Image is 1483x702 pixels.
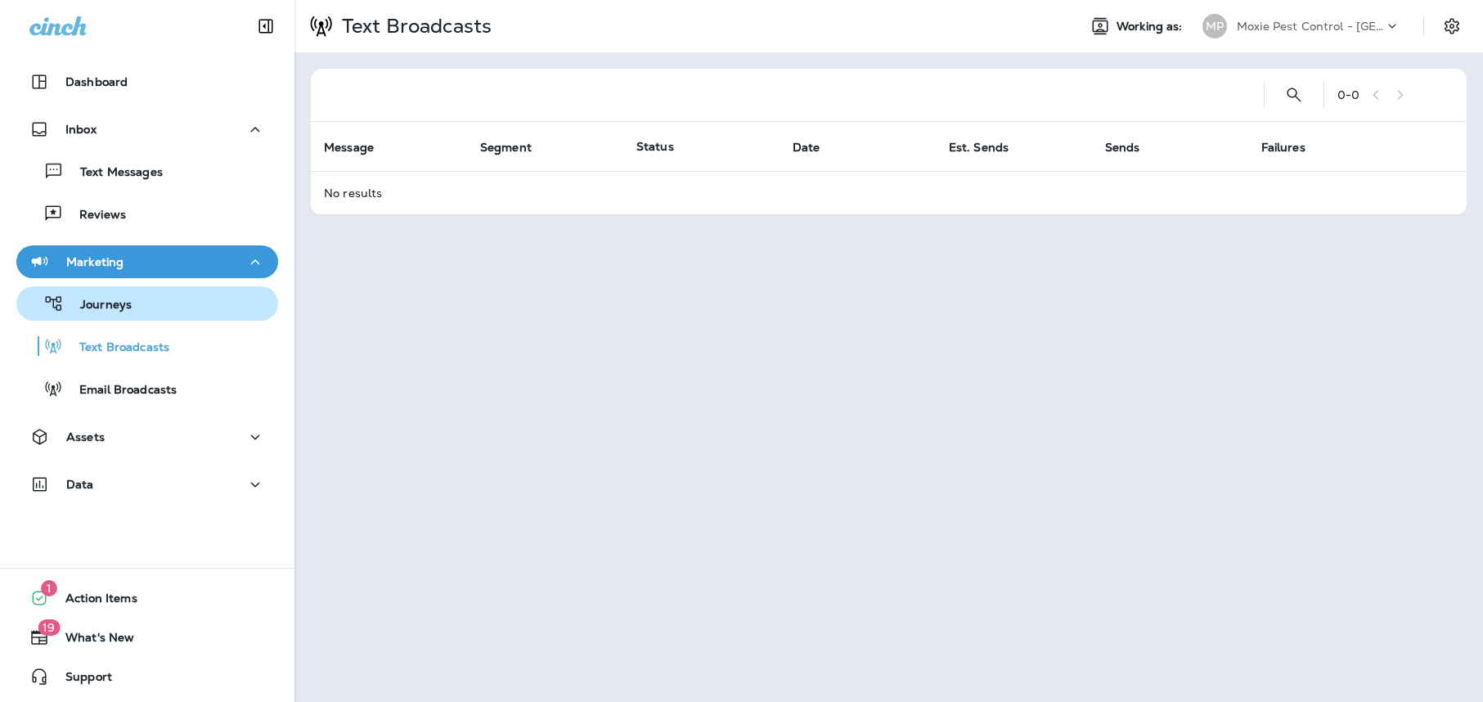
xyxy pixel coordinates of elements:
span: Message [324,140,395,155]
button: Text Messages [16,154,278,188]
button: 1Action Items [16,582,278,614]
span: Date [793,140,842,155]
span: Segment [480,140,553,155]
span: Action Items [49,592,137,611]
button: Marketing [16,245,278,278]
p: Text Broadcasts [335,14,492,38]
span: What's New [49,631,134,650]
span: Failures [1261,140,1327,155]
p: Reviews [63,208,126,223]
button: Assets [16,421,278,453]
span: Est. Sends [949,140,1030,155]
button: Data [16,468,278,501]
p: Dashboard [65,75,128,88]
span: 1 [41,580,57,596]
button: Reviews [16,196,278,231]
p: Journeys [64,298,132,313]
button: Support [16,660,278,693]
div: 0 - 0 [1337,88,1359,101]
span: Est. Sends [949,141,1009,155]
p: Marketing [66,255,124,268]
button: Email Broadcasts [16,371,278,406]
button: Dashboard [16,65,278,98]
button: Settings [1437,11,1467,41]
button: Text Broadcasts [16,329,278,363]
span: Date [793,141,820,155]
p: Email Broadcasts [63,383,177,398]
td: No results [311,171,1467,214]
button: Search Text Broadcasts [1278,79,1310,111]
button: 19What's New [16,621,278,654]
span: Status [636,139,674,154]
span: Working as: [1117,20,1186,34]
span: Support [49,670,112,690]
button: Inbox [16,113,278,146]
span: Segment [480,141,532,155]
p: Assets [66,430,105,443]
button: Journeys [16,286,278,321]
span: Sends [1105,140,1162,155]
p: Data [66,478,94,491]
p: Moxie Pest Control - [GEOGRAPHIC_DATA] [1237,20,1384,33]
span: Message [324,141,374,155]
p: Inbox [65,123,97,136]
button: Collapse Sidebar [243,10,289,43]
p: Text Broadcasts [63,340,169,356]
span: Sends [1105,141,1140,155]
p: Text Messages [64,165,163,181]
span: 19 [38,619,60,636]
span: Failures [1261,141,1305,155]
div: MP [1202,14,1227,38]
